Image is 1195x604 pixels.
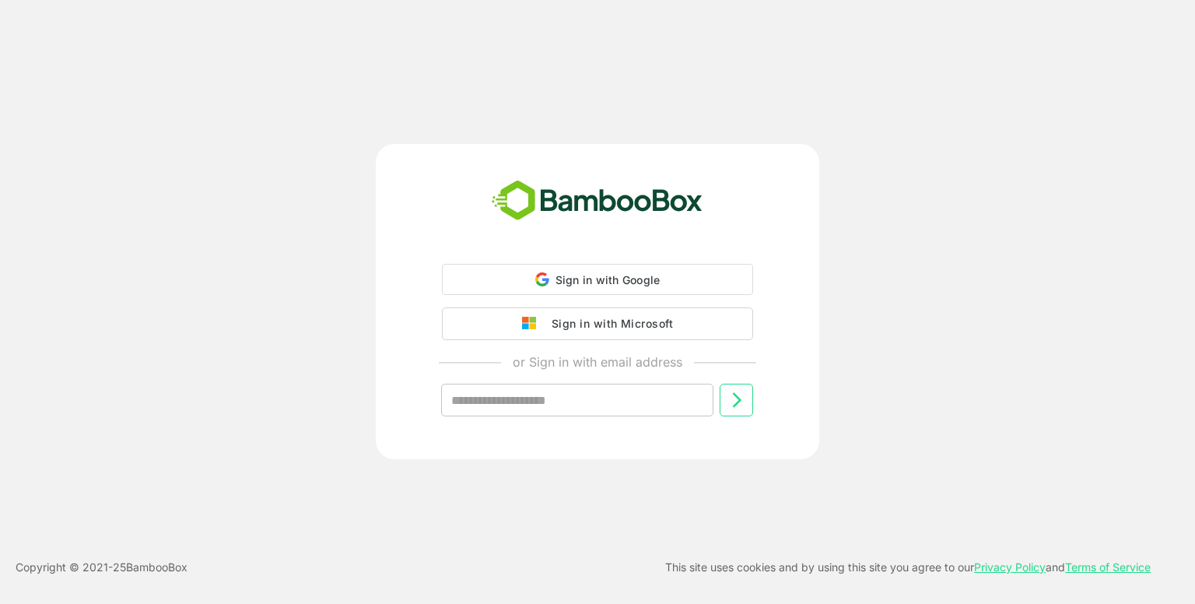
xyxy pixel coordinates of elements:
div: Sign in with Microsoft [544,314,673,334]
button: Sign in with Microsoft [442,307,753,340]
span: Sign in with Google [555,273,661,286]
p: This site uses cookies and by using this site you agree to our and [665,558,1151,577]
img: bamboobox [483,175,711,226]
p: or Sign in with email address [513,353,682,371]
img: google [522,317,544,331]
a: Privacy Policy [974,560,1046,574]
p: Copyright © 2021- 25 BambooBox [16,558,187,577]
a: Terms of Service [1065,560,1151,574]
div: Sign in with Google [442,264,753,295]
